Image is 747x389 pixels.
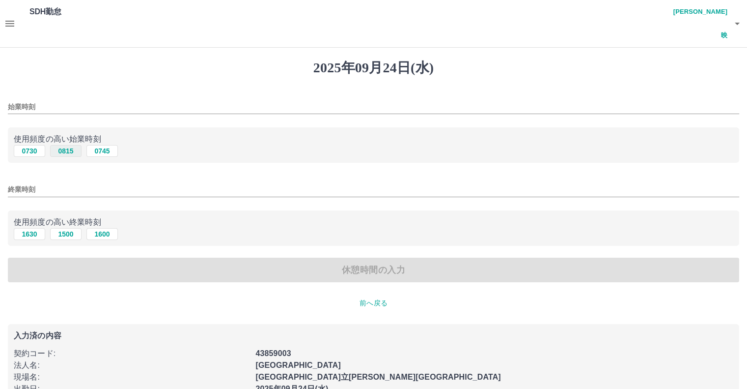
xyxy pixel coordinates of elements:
[14,145,45,157] button: 0730
[255,361,341,369] b: [GEOGRAPHIC_DATA]
[86,145,118,157] button: 0745
[14,133,733,145] p: 使用頻度の高い始業時刻
[14,371,249,383] p: 現場名 :
[255,349,291,358] b: 43859003
[86,228,118,240] button: 1600
[50,228,82,240] button: 1500
[255,373,500,381] b: [GEOGRAPHIC_DATA]立[PERSON_NAME][GEOGRAPHIC_DATA]
[14,332,733,340] p: 入力済の内容
[14,359,249,371] p: 法人名 :
[14,348,249,359] p: 契約コード :
[14,228,45,240] button: 1630
[50,145,82,157] button: 0815
[8,298,739,308] p: 前へ戻る
[8,60,739,76] h1: 2025年09月24日(水)
[14,216,733,228] p: 使用頻度の高い終業時刻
